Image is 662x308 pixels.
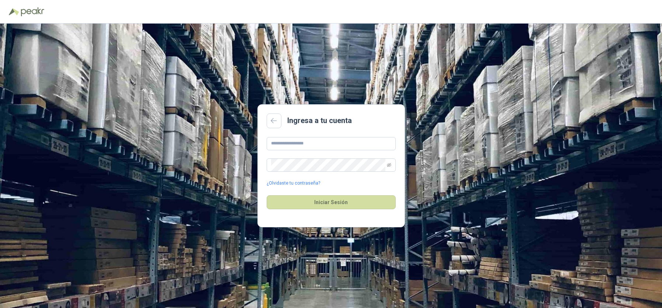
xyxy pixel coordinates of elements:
[267,180,320,187] a: ¿Olvidaste tu contraseña?
[387,163,391,167] span: eye-invisible
[287,115,352,126] h2: Ingresa a tu cuenta
[21,7,44,16] img: Peakr
[9,8,19,15] img: Logo
[267,195,396,209] button: Iniciar Sesión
